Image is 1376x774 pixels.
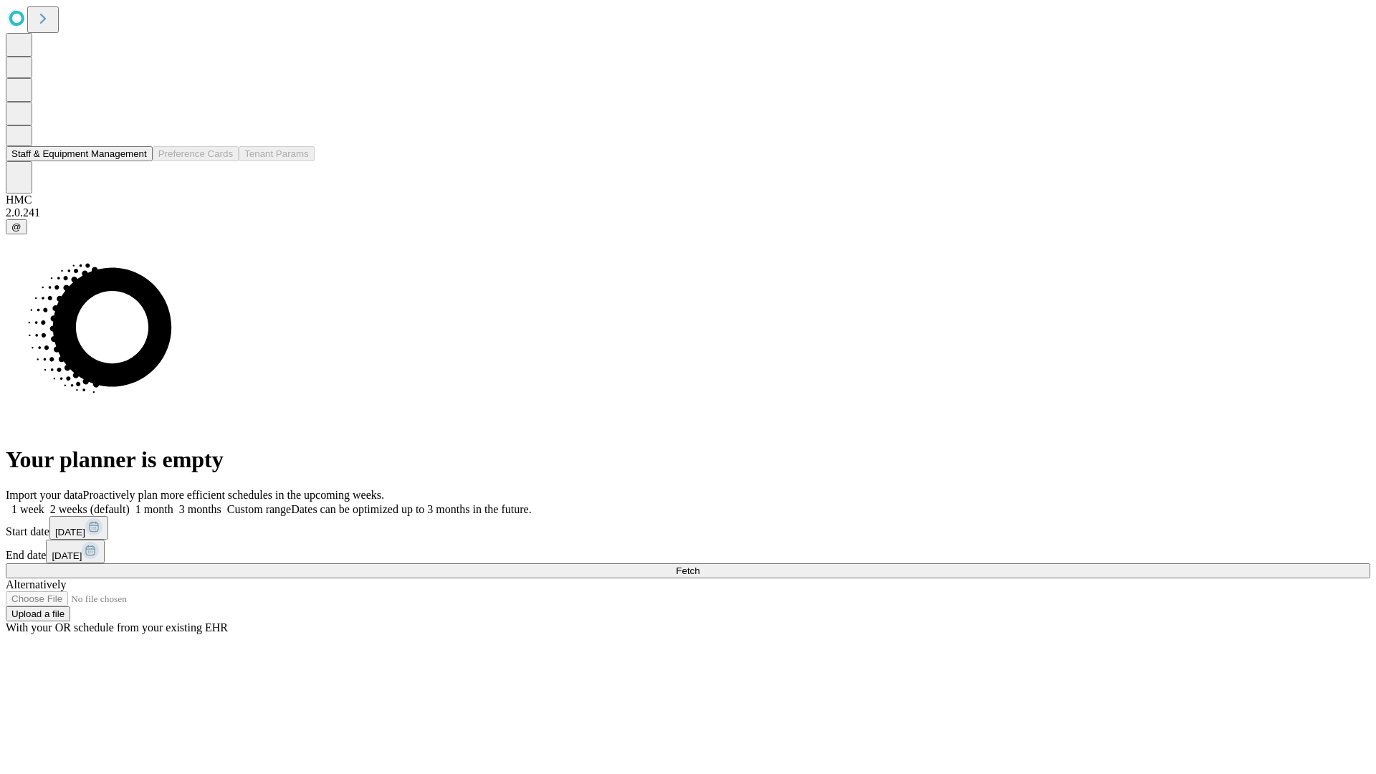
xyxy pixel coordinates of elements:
span: @ [11,221,21,232]
span: Alternatively [6,578,66,591]
span: 1 week [11,503,44,515]
div: 2.0.241 [6,206,1370,219]
h1: Your planner is empty [6,446,1370,473]
span: Dates can be optimized up to 3 months in the future. [291,503,531,515]
button: Tenant Params [239,146,315,161]
button: @ [6,219,27,234]
button: Fetch [6,563,1370,578]
button: Preference Cards [153,146,239,161]
div: HMC [6,193,1370,206]
span: [DATE] [52,550,82,561]
span: 2 weeks (default) [50,503,130,515]
span: Import your data [6,489,83,501]
span: [DATE] [55,527,85,537]
button: Staff & Equipment Management [6,146,153,161]
button: Upload a file [6,606,70,621]
button: [DATE] [46,540,105,563]
button: [DATE] [49,516,108,540]
span: Proactively plan more efficient schedules in the upcoming weeks. [83,489,384,501]
span: Fetch [676,565,699,576]
div: End date [6,540,1370,563]
span: With your OR schedule from your existing EHR [6,621,228,634]
span: Custom range [227,503,291,515]
div: Start date [6,516,1370,540]
span: 3 months [179,503,221,515]
span: 1 month [135,503,173,515]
